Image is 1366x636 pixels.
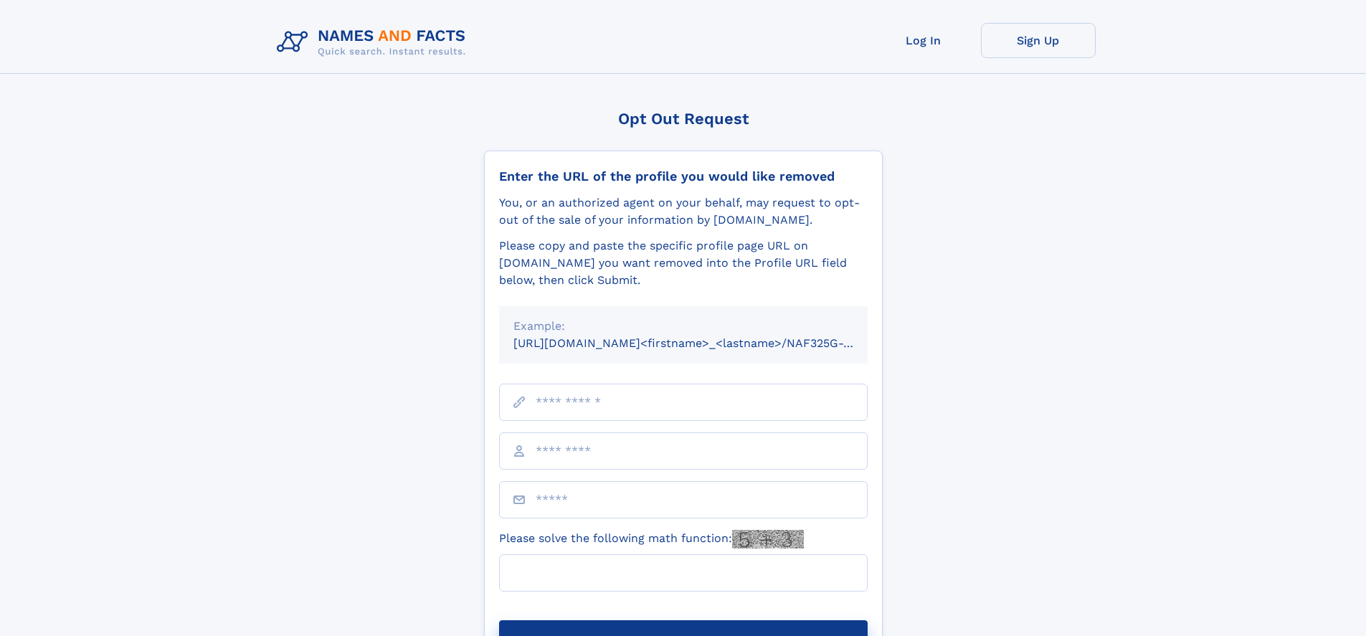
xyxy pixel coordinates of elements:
[499,237,868,289] div: Please copy and paste the specific profile page URL on [DOMAIN_NAME] you want removed into the Pr...
[484,110,883,128] div: Opt Out Request
[499,194,868,229] div: You, or an authorized agent on your behalf, may request to opt-out of the sale of your informatio...
[499,169,868,184] div: Enter the URL of the profile you would like removed
[513,336,895,350] small: [URL][DOMAIN_NAME]<firstname>_<lastname>/NAF325G-xxxxxxxx
[513,318,853,335] div: Example:
[866,23,981,58] a: Log In
[271,23,478,62] img: Logo Names and Facts
[981,23,1096,58] a: Sign Up
[499,530,804,549] label: Please solve the following math function:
